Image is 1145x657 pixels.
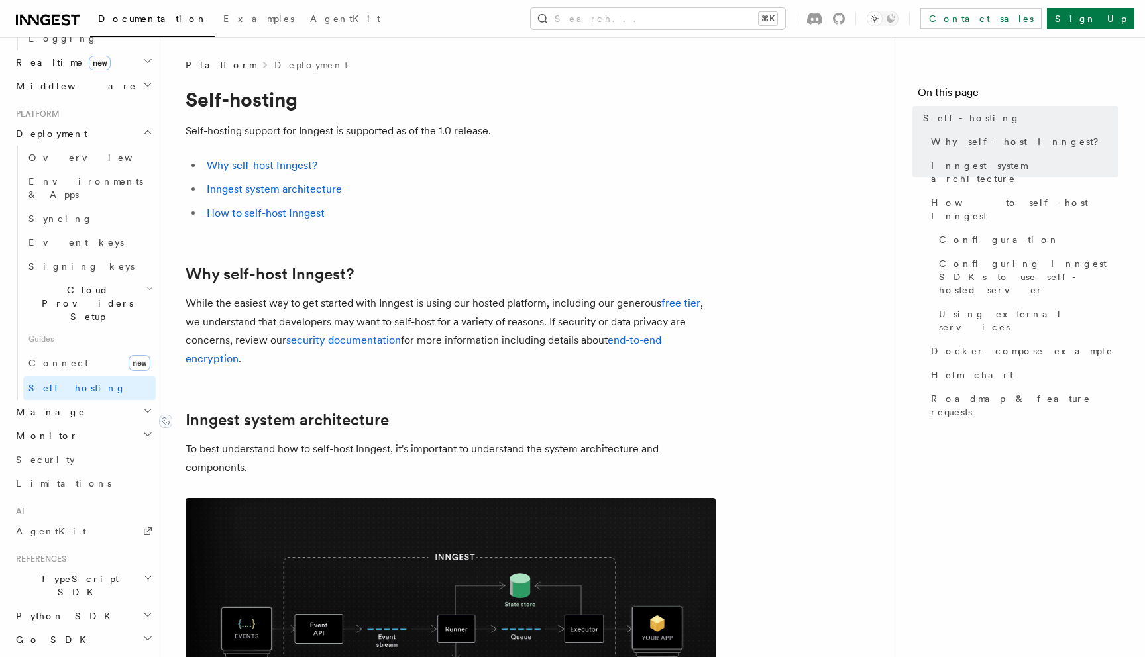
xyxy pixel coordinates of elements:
[931,368,1013,381] span: Helm chart
[661,297,700,309] a: free tier
[207,159,317,172] a: Why self-host Inngest?
[11,609,119,623] span: Python SDK
[186,294,716,368] p: While the easiest way to get started with Inngest is using our hosted platform, including our gen...
[11,109,60,119] span: Platform
[11,405,85,419] span: Manage
[186,440,716,477] p: To best understand how to self-host Inngest, it's important to understand the system architecture...
[98,13,207,24] span: Documentation
[16,478,111,489] span: Limitations
[934,228,1118,252] a: Configuration
[23,207,156,230] a: Syncing
[926,191,1118,228] a: How to self-host Inngest
[11,628,156,652] button: Go SDK
[286,334,401,346] a: security documentation
[1047,8,1134,29] a: Sign Up
[28,176,143,200] span: Environments & Apps
[23,26,156,50] a: Logging
[11,519,156,543] a: AgentKit
[186,122,716,140] p: Self-hosting support for Inngest is supported as of the 1.0 release.
[223,13,294,24] span: Examples
[90,4,215,37] a: Documentation
[23,350,156,376] a: Connectnew
[11,429,78,442] span: Monitor
[939,257,1118,297] span: Configuring Inngest SDKs to use self-hosted server
[11,122,156,146] button: Deployment
[129,355,150,371] span: new
[867,11,899,26] button: Toggle dark mode
[215,4,302,36] a: Examples
[186,265,354,283] a: Why self-host Inngest?
[926,339,1118,363] a: Docker compose example
[931,196,1118,223] span: How to self-host Inngest
[28,213,93,224] span: Syncing
[23,230,156,254] a: Event keys
[11,50,156,74] button: Realtimenew
[926,363,1118,387] a: Helm chart
[23,254,156,278] a: Signing keys
[16,526,86,536] span: AgentKit
[11,56,111,69] span: Realtime
[531,8,785,29] button: Search...⌘K
[310,13,380,24] span: AgentKit
[11,400,156,424] button: Manage
[11,79,136,93] span: Middleware
[939,307,1118,334] span: Using external services
[11,506,25,517] span: AI
[186,411,389,429] a: Inngest system architecture
[926,154,1118,191] a: Inngest system architecture
[11,604,156,628] button: Python SDK
[939,233,1060,246] span: Configuration
[759,12,777,25] kbd: ⌘K
[920,8,1042,29] a: Contact sales
[186,87,716,111] h1: Self-hosting
[11,472,156,495] a: Limitations
[23,170,156,207] a: Environments & Apps
[11,424,156,448] button: Monitor
[23,283,146,323] span: Cloud Providers Setup
[207,183,342,195] a: Inngest system architecture
[931,344,1113,358] span: Docker compose example
[23,146,156,170] a: Overview
[23,328,156,350] span: Guides
[931,392,1118,419] span: Roadmap & feature requests
[11,572,143,599] span: TypeScript SDK
[89,56,111,70] span: new
[207,207,325,219] a: How to self-host Inngest
[28,237,124,248] span: Event keys
[11,633,94,646] span: Go SDK
[11,554,66,564] span: References
[926,387,1118,424] a: Roadmap & feature requests
[28,358,88,368] span: Connect
[23,278,156,328] button: Cloud Providers Setup
[926,130,1118,154] a: Why self-host Inngest?
[16,454,75,465] span: Security
[11,146,156,400] div: Deployment
[11,567,156,604] button: TypeScript SDK
[934,252,1118,302] a: Configuring Inngest SDKs to use self-hosted server
[274,58,348,72] a: Deployment
[28,152,165,163] span: Overview
[11,74,156,98] button: Middleware
[918,106,1118,130] a: Self-hosting
[923,111,1020,125] span: Self-hosting
[28,33,97,44] span: Logging
[931,159,1118,185] span: Inngest system architecture
[918,85,1118,106] h4: On this page
[11,127,87,140] span: Deployment
[302,4,388,36] a: AgentKit
[28,261,135,272] span: Signing keys
[28,383,126,393] span: Self hosting
[934,302,1118,339] a: Using external services
[23,376,156,400] a: Self hosting
[11,448,156,472] a: Security
[186,58,256,72] span: Platform
[931,135,1108,148] span: Why self-host Inngest?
